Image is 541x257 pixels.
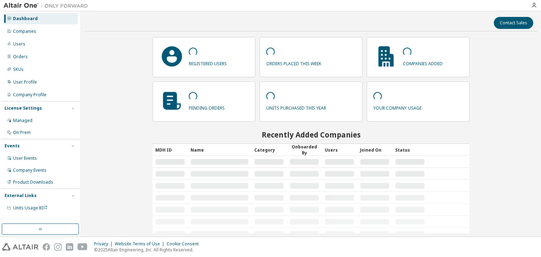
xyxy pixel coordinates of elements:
p: registered users [189,59,227,67]
div: Privacy [94,241,115,247]
div: Users [13,41,25,47]
p: orders placed this week [266,59,321,67]
div: Users [325,144,354,155]
div: User Events [13,155,37,161]
div: Companies [13,29,36,34]
img: facebook.svg [43,243,50,251]
div: Dashboard [13,16,38,22]
div: Company Events [13,167,46,173]
div: Events [5,143,20,149]
div: Onboarded By [290,144,319,156]
h2: Recently Added Companies [153,130,470,139]
div: MDH ID [155,144,185,155]
div: Website Terms of Use [115,241,167,247]
p: units purchased this year [266,103,326,111]
div: Orders [13,54,28,60]
div: Product Downloads [13,179,53,185]
p: companies added [403,59,443,67]
img: youtube.svg [77,243,88,251]
img: altair_logo.svg [2,243,38,251]
button: Contact Sales [494,17,533,29]
p: pending orders [189,103,225,111]
img: instagram.svg [54,243,62,251]
div: License Settings [5,105,42,111]
img: Altair One [4,2,92,9]
div: External Links [5,193,37,198]
div: Category [254,144,284,155]
div: Cookie Consent [167,241,203,247]
span: Units Usage BI [13,205,48,211]
div: Managed [13,118,32,123]
div: Status [395,144,425,155]
img: linkedin.svg [66,243,73,251]
p: your company usage [373,103,422,111]
div: Joined On [360,144,390,155]
p: © 2025 Altair Engineering, Inc. All Rights Reserved. [94,247,203,253]
div: On Prem [13,130,31,135]
div: User Profile [13,79,37,85]
div: Name [191,144,249,155]
div: Company Profile [13,92,46,98]
div: SKUs [13,67,24,72]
